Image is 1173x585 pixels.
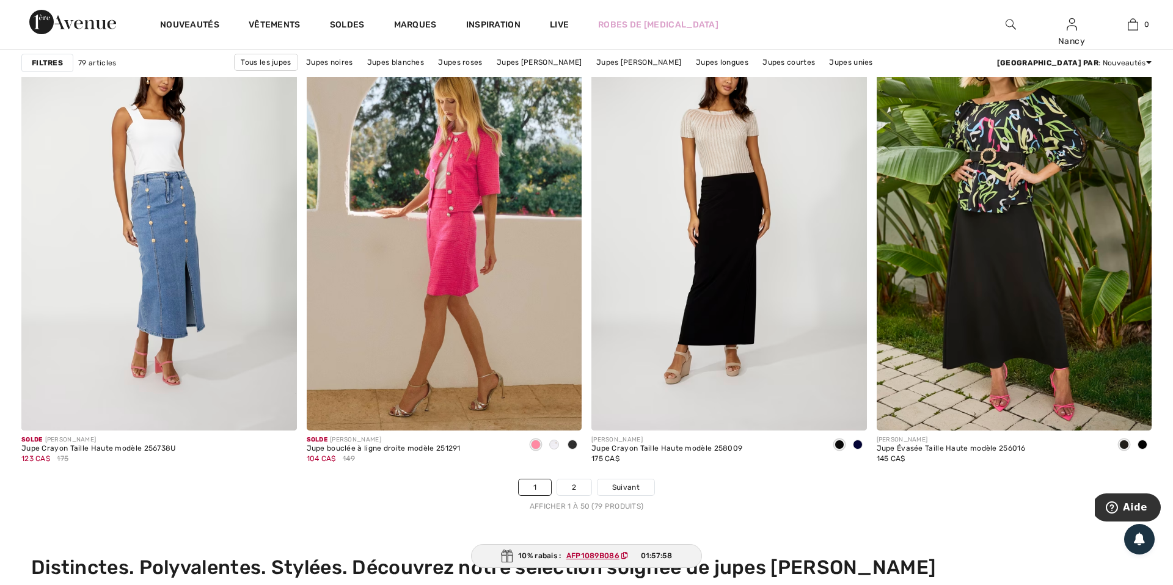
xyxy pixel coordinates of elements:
div: Jupe bouclée à ligne droite modèle 251291 [307,445,461,453]
img: Mon panier [1128,17,1138,32]
a: 2 [557,479,591,495]
a: Jupes [PERSON_NAME] [491,54,588,70]
strong: Filtres [32,57,63,68]
a: Nouveautés [160,20,219,32]
iframe: Ouvre un widget dans lequel vous pouvez trouver plus d’informations [1095,493,1161,524]
div: Black [830,435,849,456]
strong: [GEOGRAPHIC_DATA] par [997,59,1098,67]
img: 1ère Avenue [29,10,116,34]
a: Vêtements [249,20,301,32]
nav: Page navigation [21,479,1152,512]
a: Tous les jupes [234,54,298,71]
span: 01:57:58 [641,550,672,561]
img: Mes infos [1067,17,1077,32]
a: Live [550,18,569,31]
span: 149 [343,453,355,464]
img: Jupe Crayon Taille Haute modèle 258009. Noir [591,18,867,431]
a: Soldes [330,20,365,32]
div: Midnight [1133,435,1152,456]
img: Gift.svg [501,550,513,562]
img: Jupe Crayon Taille Haute modèle 256738U. Bleu [21,18,297,431]
span: Inspiration [466,20,521,32]
img: recherche [1006,17,1016,32]
a: Suivant [597,479,654,495]
span: 104 CA$ [307,454,336,463]
div: Nancy [1042,35,1102,48]
div: : Nouveautés [997,57,1152,68]
div: Pink [527,435,545,456]
a: Jupes noires [300,54,359,70]
a: Jupes unies [823,54,879,70]
img: Jupe Évasée Taille Haute modèle 256016. Noir [877,18,1152,431]
div: [PERSON_NAME] [307,435,461,445]
span: 0 [1144,19,1149,30]
span: Solde [307,436,328,443]
img: Jupe bouclée à ligne droite modèle 251291. Rose [307,18,582,431]
span: 145 CA$ [877,454,905,463]
a: Jupes longues [690,54,755,70]
div: Midnight [849,435,867,456]
a: Robes de [MEDICAL_DATA] [598,18,718,31]
a: Se connecter [1067,18,1077,30]
div: 10% rabais : [471,544,702,568]
span: 175 CA$ [591,454,619,463]
a: Jupes roses [432,54,488,70]
ins: AFP1089B086 [566,551,619,560]
span: Solde [21,436,43,443]
h2: Distinctes. Polyvalentes. Stylées. Découvrez notre sélection soignée de jupes [PERSON_NAME] [31,556,1142,579]
span: 123 CA$ [21,454,50,463]
a: Jupes [PERSON_NAME] [590,54,688,70]
div: [PERSON_NAME] [591,435,742,445]
div: Jupe Crayon Taille Haute modèle 258009 [591,445,742,453]
div: [PERSON_NAME] [21,435,176,445]
a: 0 [1103,17,1163,32]
div: Black [563,435,582,456]
div: Off White [545,435,563,456]
div: Afficher 1 à 50 (79 produits) [21,501,1152,512]
span: Suivant [612,482,640,493]
span: 79 articles [78,57,116,68]
span: 175 [57,453,68,464]
a: Jupes courtes [756,54,821,70]
div: [PERSON_NAME] [877,435,1025,445]
a: 1 [519,479,551,495]
div: Jupe Crayon Taille Haute modèle 256738U [21,445,176,453]
a: Marques [394,20,437,32]
div: Jupe Évasée Taille Haute modèle 256016 [877,445,1025,453]
a: Jupes blanches [361,54,430,70]
div: Black [1115,435,1133,456]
